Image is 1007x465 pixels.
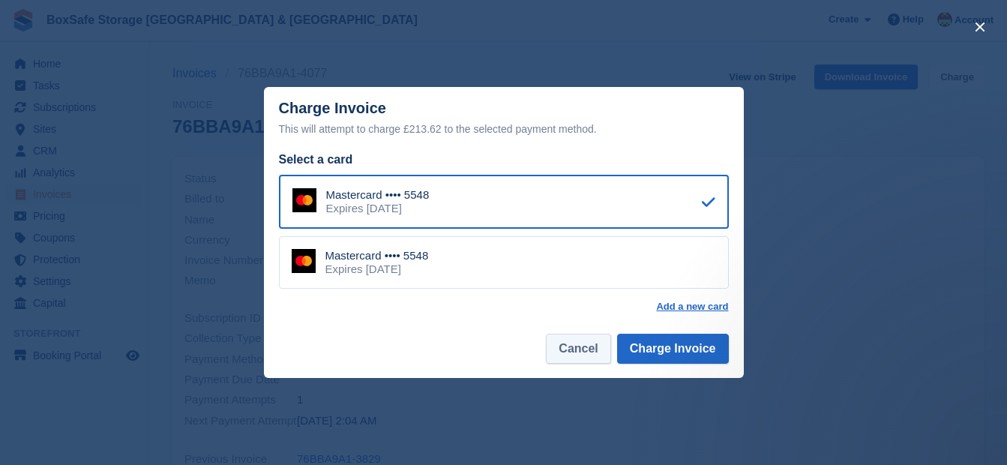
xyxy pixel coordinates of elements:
[326,188,430,202] div: Mastercard •••• 5548
[279,120,729,138] div: This will attempt to charge £213.62 to the selected payment method.
[546,334,610,364] button: Cancel
[292,188,316,212] img: Mastercard Logo
[325,262,429,276] div: Expires [DATE]
[325,249,429,262] div: Mastercard •••• 5548
[656,301,728,313] a: Add a new card
[968,15,992,39] button: close
[279,151,729,169] div: Select a card
[326,202,430,215] div: Expires [DATE]
[292,249,316,273] img: Mastercard Logo
[617,334,729,364] button: Charge Invoice
[279,100,729,138] div: Charge Invoice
